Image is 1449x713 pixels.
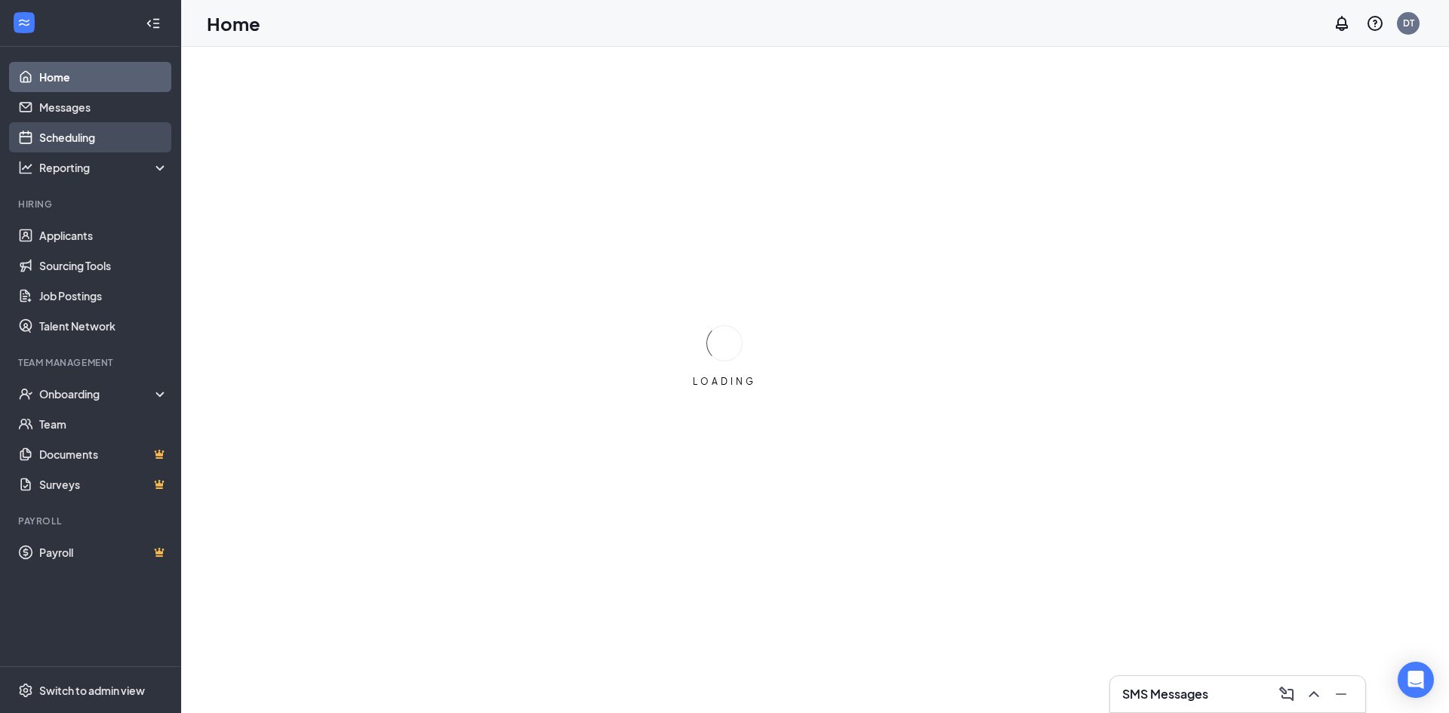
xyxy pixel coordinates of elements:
svg: WorkstreamLogo [17,15,32,30]
div: LOADING [687,375,762,388]
svg: ComposeMessage [1278,685,1296,703]
a: Applicants [39,220,168,250]
div: Team Management [18,356,165,369]
a: Talent Network [39,311,168,341]
svg: ChevronUp [1305,685,1323,703]
svg: Collapse [146,16,161,31]
h1: Home [207,11,260,36]
div: Payroll [18,515,165,527]
svg: QuestionInfo [1366,14,1384,32]
svg: Settings [18,683,33,698]
a: Team [39,409,168,439]
button: ComposeMessage [1275,682,1299,706]
div: Reporting [39,160,169,175]
svg: Minimize [1332,685,1350,703]
div: Hiring [18,198,165,211]
button: Minimize [1329,682,1353,706]
svg: UserCheck [18,386,33,401]
button: ChevronUp [1302,682,1326,706]
a: Home [39,62,168,92]
svg: Notifications [1333,14,1351,32]
a: DocumentsCrown [39,439,168,469]
a: Scheduling [39,122,168,152]
div: Switch to admin view [39,683,145,698]
a: PayrollCrown [39,537,168,567]
div: Onboarding [39,386,155,401]
div: Open Intercom Messenger [1398,662,1434,698]
a: Job Postings [39,281,168,311]
a: SurveysCrown [39,469,168,499]
h3: SMS Messages [1122,686,1208,702]
a: Sourcing Tools [39,250,168,281]
svg: Analysis [18,160,33,175]
div: DT [1403,17,1414,29]
a: Messages [39,92,168,122]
